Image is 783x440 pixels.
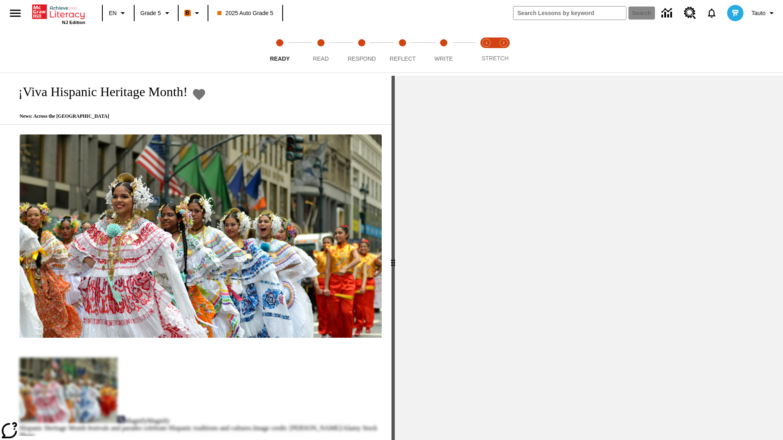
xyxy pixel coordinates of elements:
[313,55,329,62] span: Read
[297,28,344,73] button: Read step 2 of 5
[338,28,385,73] button: Respond step 3 of 5
[192,87,206,101] button: Add to Favorites - ¡Viva Hispanic Heritage Month!
[492,28,515,73] button: Stretch Respond step 2 of 2
[434,55,453,62] span: Write
[186,8,190,18] span: B
[20,134,382,338] img: A photograph of Hispanic women participating in a parade celebrating Hispanic culture. The women ...
[10,84,188,99] h1: ¡Viva Hispanic Heritage Month!
[32,3,85,25] div: Home
[390,55,416,62] span: Reflect
[722,2,748,24] button: Select a new avatar
[657,2,679,24] a: Data Center
[10,113,206,119] p: News: Across the [GEOGRAPHIC_DATA]
[513,7,626,20] input: search field
[485,41,487,45] text: 1
[391,76,395,440] div: Press Enter or Spacebar and then press right and left arrow keys to move the slider
[140,9,161,18] span: Grade 5
[420,28,467,73] button: Write step 5 of 5
[62,20,85,25] span: NJ Edition
[347,55,376,62] span: Respond
[748,6,780,20] button: Profile/Settings
[3,1,27,25] button: Open side menu
[217,9,274,18] span: 2025 Auto Grade 5
[502,41,504,45] text: 2
[679,2,701,24] a: Resource Center, Will open in new tab
[270,55,290,62] span: Ready
[181,6,205,20] button: Boost Class color is orange. Change class color
[109,9,117,18] span: EN
[137,6,175,20] button: Grade: Grade 5, Select a grade
[482,55,509,62] span: STRETCH
[256,28,303,73] button: Ready step 1 of 5
[727,5,743,21] img: avatar image
[379,28,426,73] button: Reflect step 4 of 5
[475,28,498,73] button: Stretch Read step 1 of 2
[105,6,131,20] button: Language: EN, Select a language
[701,2,722,24] a: Notifications
[752,9,765,18] span: Tauto
[395,76,783,440] div: activity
